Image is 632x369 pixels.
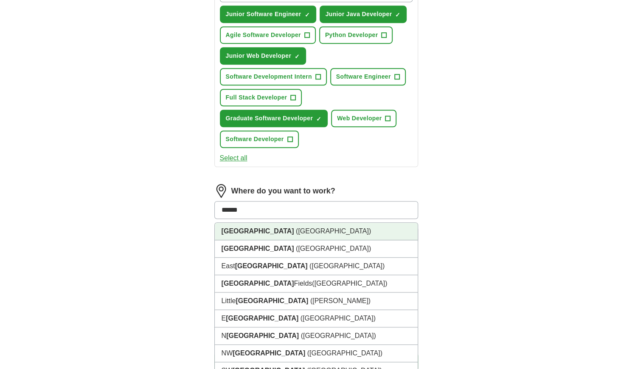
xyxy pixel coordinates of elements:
[336,72,391,81] span: Software Engineer
[220,131,299,148] button: Software Developer
[309,262,385,270] span: ([GEOGRAPHIC_DATA])
[235,262,308,270] strong: [GEOGRAPHIC_DATA]
[215,258,418,275] li: East
[233,349,305,357] strong: [GEOGRAPHIC_DATA]
[215,292,418,310] li: Little
[220,47,306,65] button: Junior Web Developer✓
[310,297,371,304] span: ([PERSON_NAME])
[226,135,284,144] span: Software Developer
[222,227,294,235] strong: [GEOGRAPHIC_DATA]
[316,116,321,122] span: ✓
[301,332,376,339] span: ([GEOGRAPHIC_DATA])
[215,310,418,327] li: E
[220,26,316,44] button: Agile Software Developer
[395,11,400,18] span: ✓
[326,10,392,19] span: Junior Java Developer
[226,315,298,322] strong: [GEOGRAPHIC_DATA]
[220,6,316,23] button: Junior Software Engineer✓
[296,227,371,235] span: ([GEOGRAPHIC_DATA])
[215,275,418,292] li: Fields
[319,26,393,44] button: Python Developer
[226,31,301,40] span: Agile Software Developer
[295,53,300,60] span: ✓
[337,114,382,123] span: Web Developer
[226,72,312,81] span: Software Development Intern
[220,110,328,127] button: Graduate Software Developer✓
[214,184,228,198] img: location.png
[236,297,308,304] strong: [GEOGRAPHIC_DATA]
[312,280,387,287] span: ([GEOGRAPHIC_DATA])
[226,332,299,339] strong: [GEOGRAPHIC_DATA]
[301,315,376,322] span: ([GEOGRAPHIC_DATA])
[226,51,292,60] span: Junior Web Developer
[220,89,302,106] button: Full Stack Developer
[226,10,301,19] span: Junior Software Engineer
[296,245,371,252] span: ([GEOGRAPHIC_DATA])
[215,345,418,362] li: NW
[305,11,310,18] span: ✓
[331,110,396,127] button: Web Developer
[320,6,407,23] button: Junior Java Developer✓
[215,327,418,345] li: N
[325,31,378,40] span: Python Developer
[330,68,406,85] button: Software Engineer
[226,93,287,102] span: Full Stack Developer
[231,185,335,197] label: Where do you want to work?
[220,153,247,163] button: Select all
[222,280,294,287] strong: [GEOGRAPHIC_DATA]
[222,245,294,252] strong: [GEOGRAPHIC_DATA]
[220,68,327,85] button: Software Development Intern
[307,349,382,357] span: ([GEOGRAPHIC_DATA])
[226,114,313,123] span: Graduate Software Developer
